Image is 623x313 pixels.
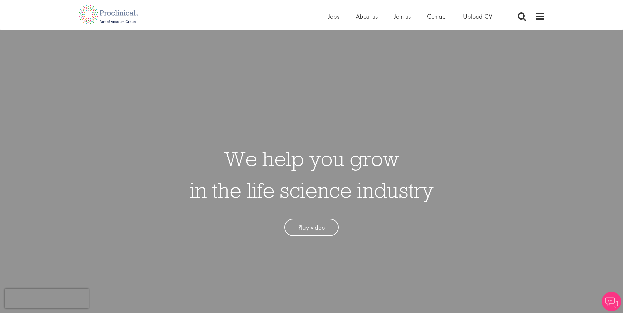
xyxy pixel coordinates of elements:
a: About us [356,12,378,21]
img: Chatbot [602,292,621,311]
a: Join us [394,12,411,21]
h1: We help you grow in the life science industry [190,143,434,206]
a: Play video [284,219,339,236]
a: Contact [427,12,447,21]
a: Jobs [328,12,339,21]
a: Upload CV [463,12,492,21]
